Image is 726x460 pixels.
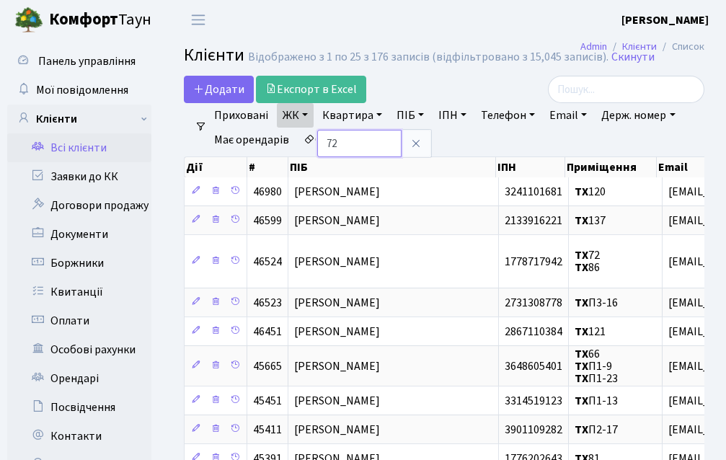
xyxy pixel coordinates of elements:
a: Боржники [7,249,151,278]
span: П3-16 [575,295,618,311]
span: 46599 [253,213,282,229]
a: ПІБ [391,103,430,128]
span: 66 П1-9 П1-23 [575,346,618,386]
b: ТХ [575,213,588,229]
div: Відображено з 1 по 25 з 176 записів (відфільтровано з 15,045 записів). [248,50,608,64]
th: ІПН [496,157,566,177]
a: [PERSON_NAME] [621,12,709,29]
span: 45411 [253,422,282,438]
span: 137 [575,213,606,229]
span: Таун [49,8,151,32]
span: [PERSON_NAME] [294,184,380,200]
a: Особові рахунки [7,335,151,364]
a: Admin [580,39,607,54]
b: ТХ [575,324,588,340]
span: П1-13 [575,393,618,409]
b: ТХ [575,346,588,362]
span: [PERSON_NAME] [294,358,380,374]
b: ТХ [575,260,588,276]
a: Держ. номер [596,103,681,128]
b: ТХ [575,358,588,374]
span: 3901109282 [505,422,562,438]
b: [PERSON_NAME] [621,12,709,28]
a: Оплати [7,306,151,335]
input: Пошук... [548,76,704,103]
a: Клієнти [622,39,657,54]
span: Клієнти [184,43,244,68]
span: 3314519123 [505,393,562,409]
a: Контакти [7,422,151,451]
span: 46523 [253,295,282,311]
span: [PERSON_NAME] [294,213,380,229]
nav: breadcrumb [559,32,726,62]
th: # [247,157,288,177]
span: 2133916221 [505,213,562,229]
a: Заявки до КК [7,162,151,191]
a: Всі клієнти [7,133,151,162]
a: Експорт в Excel [256,76,366,103]
span: 45451 [253,393,282,409]
span: 46451 [253,324,282,340]
span: 1778717942 [505,254,562,270]
span: [PERSON_NAME] [294,324,380,340]
span: Мої повідомлення [36,82,128,98]
span: 45665 [253,358,282,374]
b: ТХ [575,422,588,438]
b: Комфорт [49,8,118,31]
span: 120 [575,184,606,200]
span: [PERSON_NAME] [294,422,380,438]
a: Додати [184,76,254,103]
span: Панель управління [38,53,136,69]
span: П2-17 [575,422,618,438]
a: Клієнти [7,105,151,133]
a: Договори продажу [7,191,151,220]
b: ТХ [575,295,588,311]
b: ТХ [575,393,588,409]
a: Орендарі [7,364,151,393]
a: Скинути [611,50,655,64]
b: ТХ [575,371,588,386]
span: 3648605401 [505,358,562,374]
span: 121 [575,324,606,340]
a: Посвідчення [7,393,151,422]
span: 2867110384 [505,324,562,340]
b: ТХ [575,247,588,263]
a: Мої повідомлення [7,76,151,105]
span: Додати [193,81,244,97]
a: Телефон [475,103,541,128]
span: 46524 [253,254,282,270]
span: [PERSON_NAME] [294,295,380,311]
a: Квартира [316,103,388,128]
a: ІПН [433,103,472,128]
span: 46980 [253,184,282,200]
a: ЖК [277,103,314,128]
a: Очистити фільтри [298,128,417,152]
b: ТХ [575,184,588,200]
span: [PERSON_NAME] [294,393,380,409]
a: Квитанції [7,278,151,306]
a: Документи [7,220,151,249]
span: 2731308778 [505,295,562,311]
th: Приміщення [565,157,657,177]
span: 72 86 [575,247,600,275]
button: Переключити навігацію [180,8,216,32]
a: Email [544,103,593,128]
img: logo.png [14,6,43,35]
a: Панель управління [7,47,151,76]
th: ПІБ [288,157,496,177]
a: Приховані [208,103,274,128]
a: Має орендарів [208,128,295,152]
li: Список [657,39,704,55]
span: 3241101681 [505,184,562,200]
span: [PERSON_NAME] [294,254,380,270]
th: Дії [185,157,247,177]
